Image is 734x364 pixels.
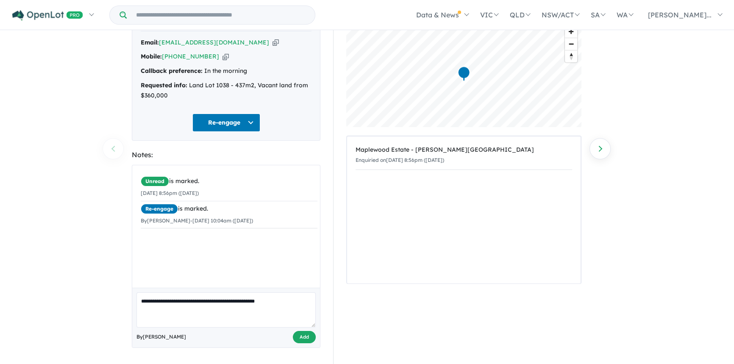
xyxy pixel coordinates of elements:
[141,190,199,196] small: [DATE] 8:56pm ([DATE])
[222,52,229,61] button: Copy
[565,38,577,50] button: Zoom out
[12,10,83,21] img: Openlot PRO Logo White
[293,331,316,343] button: Add
[141,204,178,214] span: Re-engage
[141,39,159,46] strong: Email:
[192,114,260,132] button: Re-engage
[141,53,162,60] strong: Mobile:
[141,81,187,89] strong: Requested info:
[136,333,186,341] span: By [PERSON_NAME]
[141,81,311,101] div: Land Lot 1038 - 437m2, Vacant land from $360,000
[356,141,572,170] a: Maplewood Estate - [PERSON_NAME][GEOGRAPHIC_DATA]Enquiried on[DATE] 8:56pm ([DATE])
[346,21,581,127] canvas: Map
[141,67,203,75] strong: Callback preference:
[565,25,577,38] button: Zoom in
[141,66,311,76] div: In the morning
[272,38,279,47] button: Copy
[141,176,317,186] div: is marked.
[565,50,577,62] button: Reset bearing to north
[132,149,320,161] div: Notes:
[458,66,470,82] div: Map marker
[128,6,313,24] input: Try estate name, suburb, builder or developer
[141,176,169,186] span: Unread
[162,53,219,60] a: [PHONE_NUMBER]
[141,217,253,224] small: By [PERSON_NAME] - [DATE] 10:04am ([DATE])
[356,157,444,163] small: Enquiried on [DATE] 8:56pm ([DATE])
[141,204,317,214] div: is marked.
[356,145,572,155] div: Maplewood Estate - [PERSON_NAME][GEOGRAPHIC_DATA]
[648,11,712,19] span: [PERSON_NAME]...
[159,39,269,46] a: [EMAIL_ADDRESS][DOMAIN_NAME]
